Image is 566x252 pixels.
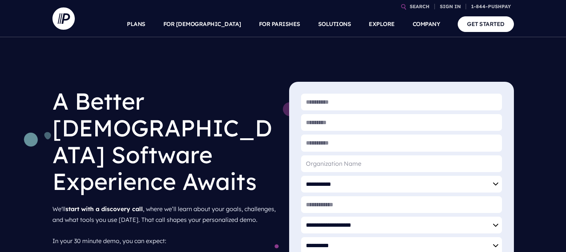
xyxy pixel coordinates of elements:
a: COMPANY [413,11,440,37]
h1: A Better [DEMOGRAPHIC_DATA] Software Experience Awaits [52,82,277,201]
a: SOLUTIONS [318,11,351,37]
a: FOR PARISHES [259,11,300,37]
a: FOR [DEMOGRAPHIC_DATA] [163,11,241,37]
a: PLANS [127,11,146,37]
a: EXPLORE [369,11,395,37]
strong: start with a discovery call [65,205,143,213]
input: Organization Name [301,155,502,172]
a: GET STARTED [458,16,514,32]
